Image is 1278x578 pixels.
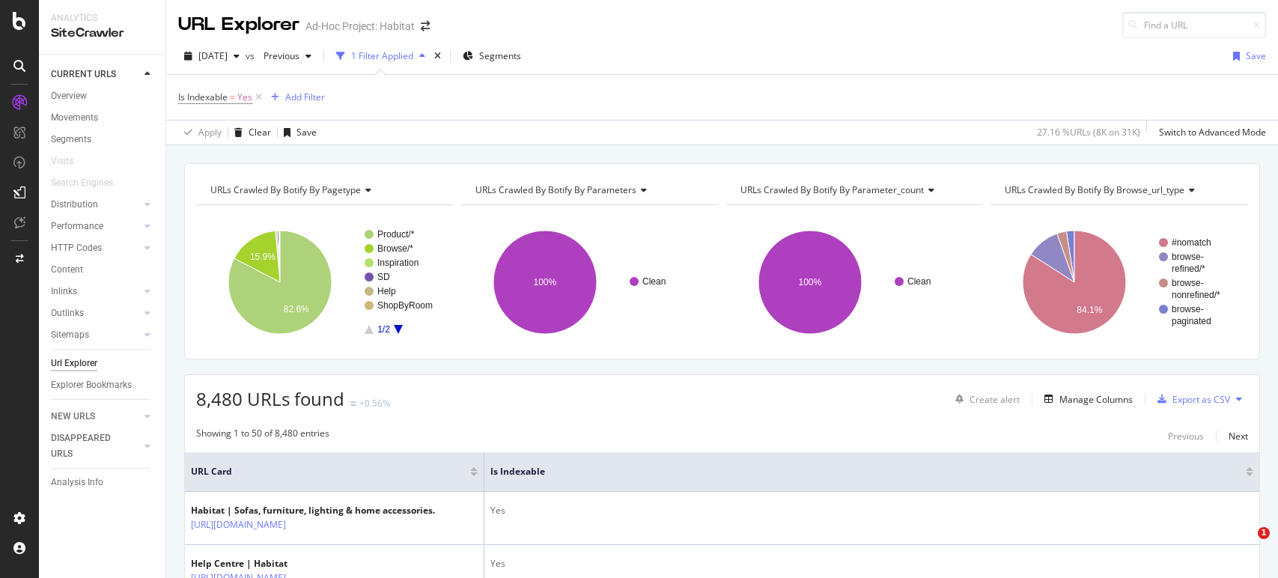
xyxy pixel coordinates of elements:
[178,44,246,68] button: [DATE]
[533,277,556,288] text: 100%
[51,431,140,462] a: DISAPPEARED URLS
[740,183,924,196] span: URLs Crawled By Botify By parameter_count
[377,300,433,311] text: ShopByRoom
[359,397,390,410] div: +0.56%
[51,153,88,169] a: Visits
[51,153,73,169] div: Visits
[1172,393,1230,406] div: Export as CSV
[991,217,1245,347] svg: A chart.
[377,324,390,335] text: 1/2
[51,219,140,234] a: Performance
[191,465,466,478] span: URL Card
[178,91,228,103] span: Is Indexable
[51,284,140,299] a: Inlinks
[51,262,155,278] a: Content
[207,178,440,202] h4: URLs Crawled By Botify By pagetype
[278,121,317,144] button: Save
[51,431,127,462] div: DISAPPEARED URLS
[51,132,91,147] div: Segments
[1002,178,1235,202] h4: URLs Crawled By Botify By browse_url_type
[51,175,128,191] a: Search Engines
[642,276,666,287] text: Clean
[1159,126,1266,139] div: Switch to Advanced Mode
[51,197,140,213] a: Distribution
[237,87,252,108] span: Yes
[51,240,102,256] div: HTTP Codes
[1246,49,1266,62] div: Save
[51,327,89,343] div: Sitemaps
[431,49,444,64] div: times
[246,49,258,62] span: vs
[51,409,140,425] a: NEW URLS
[51,475,103,490] div: Analysis Info
[1229,430,1248,442] div: Next
[461,217,716,347] div: A chart.
[51,305,140,321] a: Outlinks
[472,178,705,202] h4: URLs Crawled By Botify By parameters
[51,219,103,234] div: Performance
[1153,121,1266,144] button: Switch to Advanced Mode
[1227,527,1263,563] iframe: Intercom live chat
[737,178,970,202] h4: URLs Crawled By Botify By parameter_count
[51,132,155,147] a: Segments
[51,67,140,82] a: CURRENT URLS
[191,517,286,532] a: [URL][DOMAIN_NAME]
[1168,427,1204,445] button: Previous
[1258,527,1270,539] span: 1
[284,304,309,314] text: 82.6%
[228,121,271,144] button: Clear
[475,183,636,196] span: URLs Crawled By Botify By parameters
[1005,183,1184,196] span: URLs Crawled By Botify By browse_url_type
[51,284,77,299] div: Inlinks
[210,183,361,196] span: URLs Crawled By Botify By pagetype
[1229,427,1248,445] button: Next
[191,557,318,571] div: Help Centre | Habitat
[726,217,981,347] svg: A chart.
[1059,393,1133,406] div: Manage Columns
[1037,126,1140,139] div: 27.16 % URLs ( 8K on 31K )
[51,25,153,42] div: SiteCrawler
[490,557,1253,571] div: Yes
[51,377,155,393] a: Explorer Bookmarks
[1122,12,1266,38] input: Find a URL
[421,21,430,31] div: arrow-right-arrow-left
[178,12,299,37] div: URL Explorer
[377,286,396,296] text: Help
[305,19,415,34] div: Ad-Hoc Project: Habitat
[51,88,87,104] div: Overview
[479,49,521,62] span: Segments
[1172,264,1205,274] text: refined/*
[907,276,931,287] text: Clean
[51,377,132,393] div: Explorer Bookmarks
[230,91,235,103] span: =
[377,243,413,254] text: Browse/*
[196,427,329,445] div: Showing 1 to 50 of 8,480 entries
[457,44,527,68] button: Segments
[198,49,228,62] span: 2025 Aug. 13th
[51,240,140,256] a: HTTP Codes
[196,386,344,411] span: 8,480 URLs found
[296,126,317,139] div: Save
[51,327,140,343] a: Sitemaps
[1172,237,1211,248] text: #nomatch
[258,44,317,68] button: Previous
[350,401,356,406] img: Equal
[377,229,415,240] text: Product/*
[1227,44,1266,68] button: Save
[330,44,431,68] button: 1 Filter Applied
[51,110,155,126] a: Movements
[51,475,155,490] a: Analysis Info
[949,387,1020,411] button: Create alert
[1077,305,1103,315] text: 84.1%
[1038,390,1133,408] button: Manage Columns
[970,393,1020,406] div: Create alert
[285,91,325,103] div: Add Filter
[51,88,155,104] a: Overview
[490,465,1223,478] span: Is Indexable
[1168,430,1204,442] div: Previous
[51,356,97,371] div: Url Explorer
[51,67,116,82] div: CURRENT URLS
[178,121,222,144] button: Apply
